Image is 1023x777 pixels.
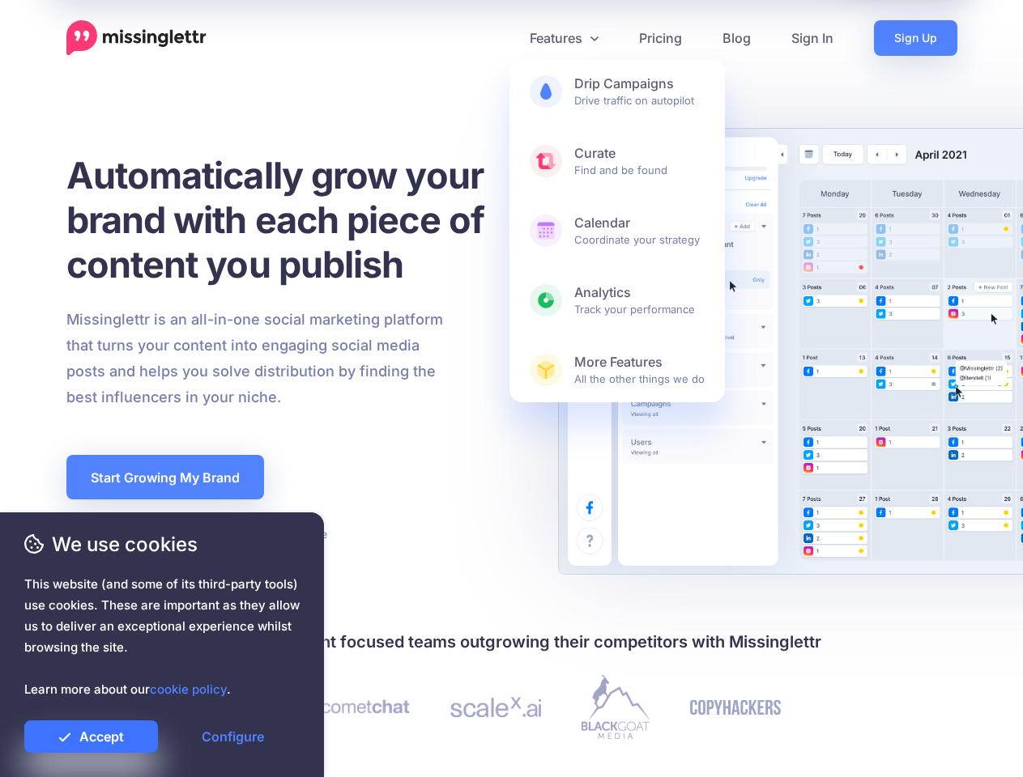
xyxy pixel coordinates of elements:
[771,20,854,56] a: Sign In
[509,198,725,263] a: CalendarCoordinate your strategy
[574,75,705,108] span: Drive traffic on autopilot
[874,20,957,56] a: Sign Up
[509,59,725,124] a: Drip CampaignsDrive traffic on autopilot
[24,574,300,700] span: This website (and some of its third-party tools) use cookies. These are important as they allow u...
[509,338,725,402] a: More FeaturesAll the other things we do
[509,129,725,193] a: CurateFind and be found
[574,145,705,162] b: Curate
[66,629,957,655] h4: Join 30,000+ creators and content focused teams outgrowing their competitors with Missinglettr
[24,530,300,558] span: We use cookies
[509,268,725,333] a: AnalyticsTrack your performance
[574,354,705,371] b: More Features
[702,20,771,56] a: Blog
[574,75,705,92] b: Drip Campaigns
[574,214,705,247] span: Coordinate your strategy
[24,720,158,753] a: Accept
[66,307,444,410] p: Missinglettr is an all-in-one social marketing platform that turns your content into engaging soc...
[574,145,705,177] span: Find and be found
[166,720,300,753] a: Configure
[150,681,227,697] a: cookie policy
[66,455,264,499] a: Start Growing My Brand
[574,284,705,301] b: Analytics
[509,20,619,56] a: Features
[574,284,705,316] span: Track your performance
[509,59,725,402] div: Features
[574,214,705,231] b: Calendar
[574,354,705,386] span: All the other things we do
[66,153,524,287] h1: Automatically grow your brand with each piece of content you publish
[619,20,702,56] a: Pricing
[66,20,207,56] a: Home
